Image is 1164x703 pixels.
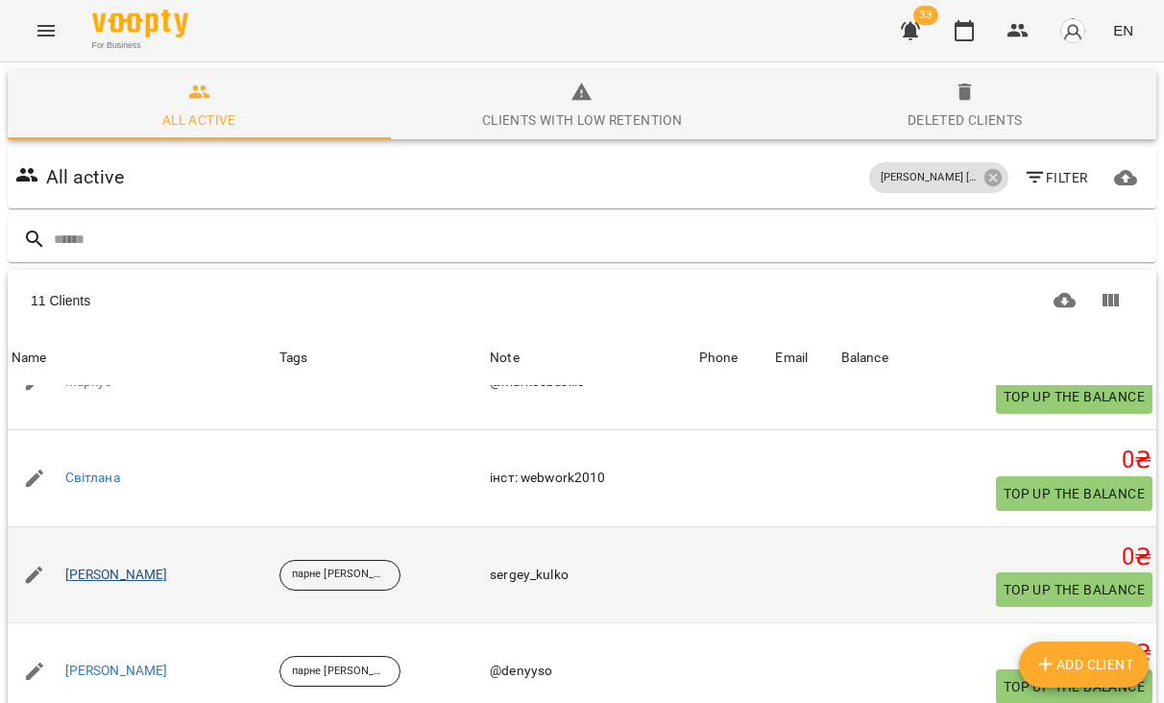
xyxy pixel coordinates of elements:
[8,270,1156,331] div: Table Toolbar
[1004,675,1145,698] span: Top up the balance
[841,639,1152,668] h5: 0 ₴
[1019,642,1150,688] button: Add Client
[279,560,400,591] div: парне [PERSON_NAME]
[12,347,47,370] div: Sort
[482,109,682,132] div: Clients with low retention
[996,572,1152,607] button: Top up the balance
[65,566,168,585] a: [PERSON_NAME]
[1034,653,1134,676] span: Add Client
[23,8,69,54] button: Menu
[92,10,188,37] img: Voopty Logo
[12,347,272,370] span: Name
[31,291,567,310] div: 11 Clients
[1087,278,1133,324] button: Show columns
[841,543,1152,572] h5: 0 ₴
[1024,166,1088,189] span: Filter
[841,347,888,370] div: Balance
[46,162,124,192] h6: All active
[486,526,695,623] td: sergey_kulko
[279,347,482,370] div: Tags
[1016,160,1096,195] button: Filter
[775,347,833,370] span: Email
[699,347,739,370] div: Sort
[292,664,388,680] p: парне [PERSON_NAME]
[775,347,808,370] div: Email
[279,656,400,687] div: парне [PERSON_NAME]
[841,446,1152,475] h5: 0 ₴
[699,347,739,370] div: Phone
[490,347,691,370] div: Note
[486,430,695,527] td: інст: webwork2010
[65,662,168,681] a: [PERSON_NAME]
[996,476,1152,511] button: Top up the balance
[841,347,1152,370] span: Balance
[292,567,388,583] p: парне [PERSON_NAME]
[841,347,888,370] div: Sort
[92,39,188,52] span: For Business
[1004,482,1145,505] span: Top up the balance
[699,347,768,370] span: Phone
[65,469,120,488] a: Світлана
[913,6,938,25] span: 33
[1105,12,1141,48] button: EN
[1004,578,1145,601] span: Top up the balance
[908,109,1023,132] div: Deleted clients
[881,170,977,186] p: [PERSON_NAME] [PERSON_NAME]
[1042,278,1088,324] button: Download CSV
[1004,385,1145,408] span: Top up the balance
[775,347,808,370] div: Sort
[12,347,47,370] div: Name
[996,379,1152,414] button: Top up the balance
[869,162,1008,193] div: [PERSON_NAME] [PERSON_NAME]
[162,109,236,132] div: All active
[1113,20,1133,40] span: EN
[1059,17,1086,44] img: avatar_s.png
